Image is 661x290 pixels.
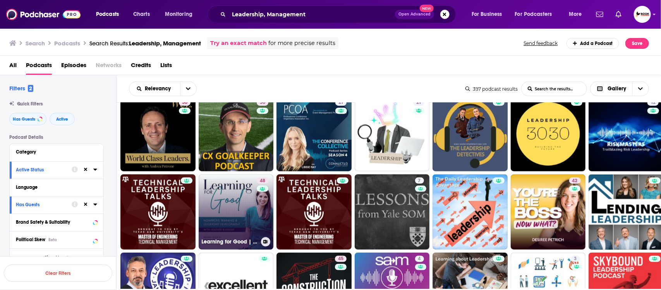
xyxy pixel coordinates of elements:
[569,178,581,184] a: 42
[4,264,112,282] button: Clear Filters
[160,59,172,75] a: Lists
[120,97,196,172] a: 56
[651,99,656,107] span: 12
[634,6,651,23] button: Show profile menu
[26,40,45,47] h3: Search
[276,97,352,172] a: 21
[338,99,343,107] span: 21
[415,256,424,262] a: 4
[355,174,430,250] a: 7
[647,100,659,106] a: 12
[199,174,274,250] a: 48Learning for Good | L&D Solutions and Leadership Development for Nonprofit Organizations
[16,165,72,174] button: Active Status
[16,182,97,192] button: Language
[590,81,649,96] button: Choose View
[395,10,434,19] button: Open AdvancedNew
[199,97,274,172] a: 36
[9,135,104,140] p: Podcast Details
[472,9,502,20] span: For Business
[634,6,651,23] img: User Profile
[257,100,268,106] a: 36
[398,12,431,16] span: Open Advanced
[260,99,265,107] span: 36
[129,40,201,47] span: Leadership, Management
[522,40,560,47] button: Send feedback
[145,86,174,91] span: Relevancy
[202,238,258,245] h3: Learning for Good | L&D Solutions and Leadership Development for Nonprofit Organizations
[16,149,92,155] div: Category
[9,59,17,75] a: All
[54,40,80,47] h3: Podcasts
[96,9,119,20] span: Podcasts
[335,100,347,106] a: 21
[355,97,430,172] a: 21
[260,177,265,185] span: 48
[338,255,343,263] span: 45
[420,5,434,12] span: New
[625,38,649,49] button: Save
[16,147,97,157] button: Category
[608,86,626,91] span: Gallery
[16,237,45,242] span: Political Skew
[91,8,129,21] button: open menu
[335,256,347,262] a: 45
[510,8,563,21] button: open menu
[182,99,187,107] span: 56
[180,82,196,96] button: open menu
[567,38,620,49] a: Add a Podcast
[572,177,578,185] span: 42
[569,9,582,20] span: More
[215,5,464,23] div: Search podcasts, credits, & more...
[229,8,395,21] input: Search podcasts, credits, & more...
[415,178,424,184] a: 7
[133,9,150,20] span: Charts
[416,99,421,107] span: 21
[613,8,625,21] a: Show notifications dropdown
[165,9,192,20] span: Monitoring
[9,113,46,125] button: Has Guests
[45,255,65,259] span: Show More
[89,40,201,47] div: Search Results:
[89,40,201,47] a: Search Results:Leadership, Management
[17,101,43,107] span: Quick Filters
[418,177,421,185] span: 7
[129,86,180,91] button: open menu
[16,185,92,190] div: Language
[418,255,421,263] span: 4
[16,235,97,244] button: Political SkewBeta
[413,100,424,106] a: 21
[6,7,81,22] img: Podchaser - Follow, Share and Rate Podcasts
[28,85,33,92] span: 2
[61,59,86,75] span: Episodes
[16,217,97,227] button: Brand Safety & Suitability
[574,255,577,263] span: 3
[56,117,68,121] span: Active
[634,6,651,23] span: Logged in as BookLaunchers
[563,8,592,21] button: open menu
[13,117,35,121] span: Has Guests
[16,202,67,207] div: Has Guests
[179,100,191,106] a: 56
[9,85,33,92] h2: Filters
[26,59,52,75] a: Podcasts
[16,167,67,173] div: Active Status
[50,113,75,125] button: Active
[131,59,151,75] a: Credits
[257,178,268,184] a: 48
[210,39,267,48] a: Try an exact match
[16,219,91,225] div: Brand Safety & Suitability
[96,59,122,75] span: Networks
[160,8,203,21] button: open menu
[466,8,512,21] button: open menu
[10,249,103,266] button: Show More
[16,200,72,209] button: Has Guests
[465,86,518,92] div: 397 podcast results
[571,256,580,262] a: 3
